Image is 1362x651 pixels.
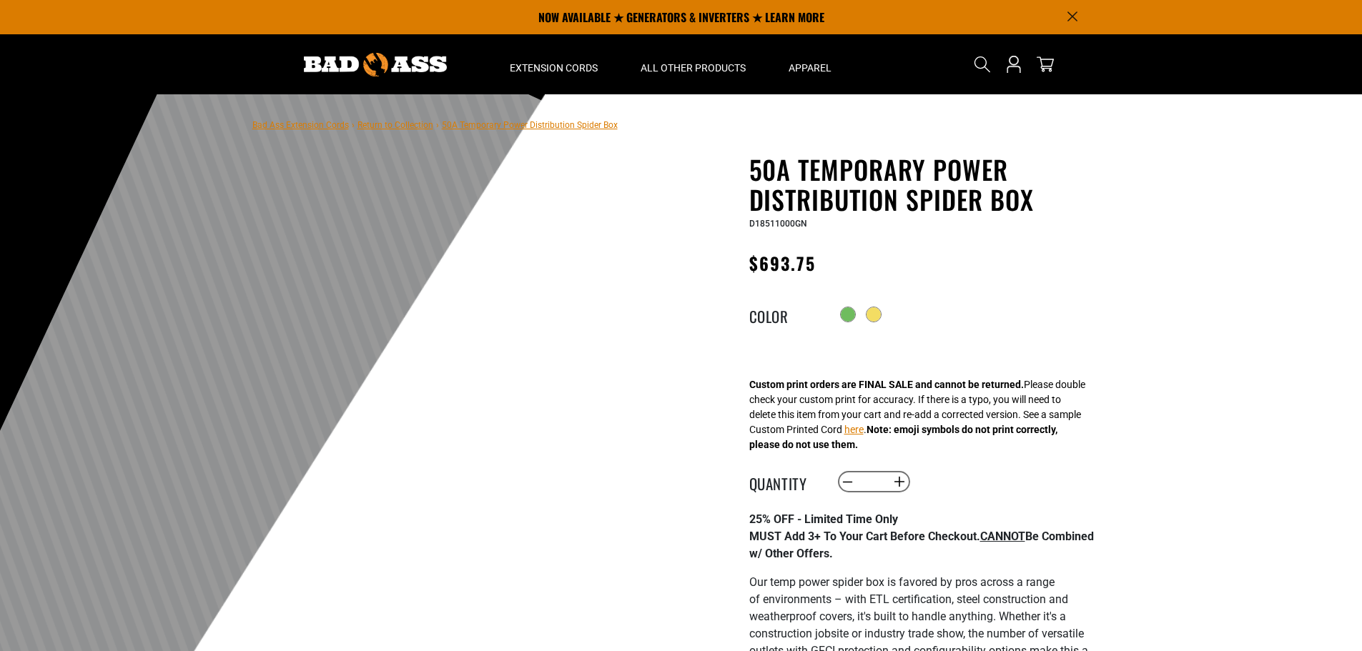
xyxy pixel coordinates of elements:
[442,120,618,130] span: 50A Temporary Power Distribution Spider Box
[749,530,1094,560] strong: MUST Add 3+ To Your Cart Before Checkout. Be Combined w/ Other Offers.
[749,424,1057,450] strong: Note: emoji symbols do not print correctly, please do not use them.
[357,120,433,130] a: Return to Collection
[304,53,447,76] img: Bad Ass Extension Cords
[749,250,816,276] span: $693.75
[488,34,619,94] summary: Extension Cords
[252,116,618,133] nav: breadcrumbs
[749,512,898,526] strong: 25% OFF - Limited Time Only
[767,34,853,94] summary: Apparel
[749,377,1085,452] div: Please double check your custom print for accuracy. If there is a typo, you will need to delete t...
[749,305,821,324] legend: Color
[749,154,1100,214] h1: 50A Temporary Power Distribution Spider Box
[749,219,807,229] span: D18511000GN
[641,61,746,74] span: All Other Products
[749,472,821,491] label: Quantity
[510,61,598,74] span: Extension Cords
[844,422,864,437] button: here
[749,379,1024,390] strong: Custom print orders are FINAL SALE and cannot be returned.
[971,53,994,76] summary: Search
[980,530,1025,543] span: CANNOT
[789,61,831,74] span: Apparel
[436,120,439,130] span: ›
[252,120,349,130] a: Bad Ass Extension Cords
[352,120,355,130] span: ›
[619,34,767,94] summary: All Other Products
